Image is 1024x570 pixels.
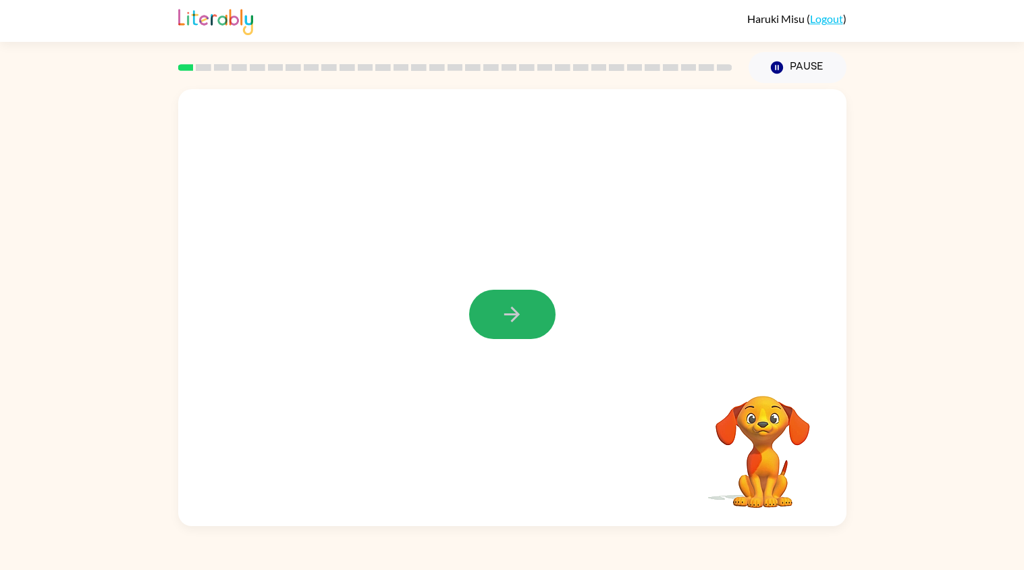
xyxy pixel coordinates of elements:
a: Logout [810,12,843,25]
img: Literably [178,5,253,35]
span: Haruki Misu [747,12,807,25]
video: Your browser must support playing .mp4 files to use Literably. Please try using another browser. [695,375,830,510]
button: Pause [749,52,846,83]
div: ( ) [747,12,846,25]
